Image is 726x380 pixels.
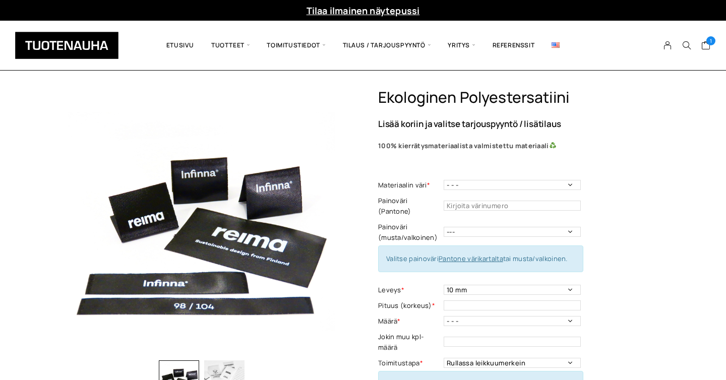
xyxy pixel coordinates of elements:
[378,222,441,243] label: Painoväri (musta/valkoinen)
[677,41,696,50] button: Search
[378,316,441,327] label: Määrä
[701,40,711,52] a: Cart
[378,332,441,353] label: Jokin muu kpl-määrä
[378,119,658,128] p: Lisää koriin ja valitse tarjouspyyntö / lisätilaus
[203,28,258,62] span: Tuotteet
[552,42,560,48] img: English
[484,28,543,62] a: Referenssit
[550,142,556,149] img: ♻️
[378,285,441,295] label: Leveys
[658,41,678,50] a: My Account
[706,36,715,45] span: 1
[378,180,441,191] label: Materiaalin väri
[439,28,483,62] span: Yritys
[378,196,441,217] label: Painoväri (Pantone)
[68,88,335,355] img: b7c32725-09ce-47bb-a0e3-3e9b7acc3c9a
[378,300,441,311] label: Pituus (korkeus)
[444,201,581,211] input: Kirjoita värinumero
[378,141,549,150] b: 100% kierrätysmateriaalista valmistettu materiaali
[334,28,440,62] span: Tilaus / Tarjouspyyntö
[386,254,568,263] span: Valitse painoväri tai musta/valkoinen.
[378,88,658,107] h1: Ekologinen polyestersatiini
[15,32,118,59] img: Tuotenauha Oy
[439,254,503,263] a: Pantone värikartalta
[158,28,203,62] a: Etusivu
[378,358,441,368] label: Toimitustapa
[307,5,420,17] a: Tilaa ilmainen näytepussi
[258,28,334,62] span: Toimitustiedot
